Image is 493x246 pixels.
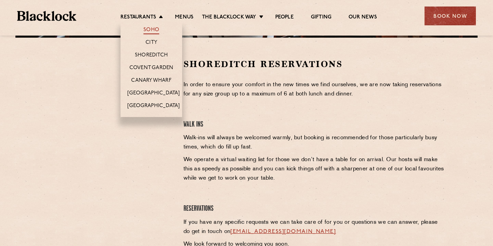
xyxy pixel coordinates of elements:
[275,14,294,22] a: People
[349,14,377,22] a: Our News
[425,7,476,25] div: Book Now
[184,218,446,236] p: If you have any specific requests we can take care of for you or questions we can answer, please ...
[135,52,168,60] a: Shoreditch
[17,11,76,21] img: BL_Textured_Logo-footer-cropped.svg
[311,14,331,22] a: Gifting
[184,80,446,99] p: In order to ensure your comfort in the new times we find ourselves, we are now taking reservation...
[127,90,180,98] a: [GEOGRAPHIC_DATA]
[146,39,157,47] a: City
[175,14,193,22] a: Menus
[127,103,180,110] a: [GEOGRAPHIC_DATA]
[143,27,159,34] a: Soho
[131,77,171,85] a: Canary Wharf
[184,204,446,213] h4: Reservations
[184,133,446,152] p: Walk-ins will always be welcomed warmly, but booking is recommended for those particularly busy t...
[202,14,256,22] a: The Blacklock Way
[129,65,174,72] a: Covent Garden
[184,58,446,70] h2: Shoreditch Reservations
[184,120,446,129] h4: Walk Ins
[72,58,149,161] iframe: OpenTable make booking widget
[121,14,156,22] a: Restaurants
[230,229,336,234] a: [EMAIL_ADDRESS][DOMAIN_NAME]
[184,155,446,183] p: We operate a virtual waiting list for those we don’t have a table for on arrival. Our hosts will ...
